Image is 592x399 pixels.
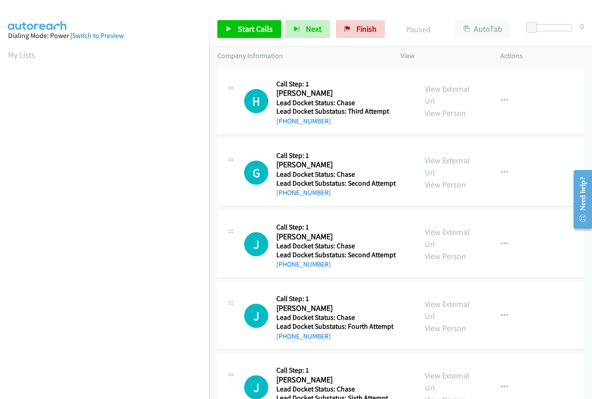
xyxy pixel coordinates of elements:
[244,89,268,113] h1: H
[425,299,469,321] a: View External Url
[336,20,385,38] a: Finish
[217,20,281,38] a: Start Calls
[276,232,393,242] h2: [PERSON_NAME]
[531,24,572,31] div: Delay between calls (in seconds)
[276,179,396,188] h5: Lead Docket Substatus: Second Attempt
[8,30,201,41] div: Dialing Mode: Power |
[276,250,396,259] h5: Lead Docket Substatus: Second Attempt
[356,24,376,34] span: Finish
[425,370,469,393] a: View External Url
[455,20,511,38] button: AutoTab
[276,294,393,303] h5: Call Step: 1
[425,227,469,249] a: View External Url
[276,170,396,179] h5: Lead Docket Status: Chase
[580,20,584,32] div: 0
[276,313,393,322] h5: Lead Docket Status: Chase
[244,232,268,256] h1: J
[276,160,393,170] h2: [PERSON_NAME]
[425,179,466,190] a: View Person
[276,151,396,160] h5: Call Step: 1
[276,385,393,394] h5: Lead Docket Status: Chase
[276,188,331,197] a: [PHONE_NUMBER]
[276,242,396,250] h5: Lead Docket Status: Chase
[276,117,331,125] a: [PHONE_NUMBER]
[397,23,439,35] p: Paused
[276,260,331,268] a: [PHONE_NUMBER]
[425,84,469,106] a: View External Url
[244,161,268,185] h1: G
[276,80,393,89] h5: Call Step: 1
[425,108,466,118] a: View Person
[425,323,466,333] a: View Person
[8,50,35,60] a: My Lists
[276,322,393,331] h5: Lead Docket Substatus: Fourth Attempt
[276,98,393,107] h5: Lead Docket Status: Chase
[244,304,268,328] div: The call is yet to be attempted
[276,223,396,232] h5: Call Step: 1
[72,31,124,40] a: Switch to Preview
[425,155,469,178] a: View External Url
[425,251,466,261] a: View Person
[276,107,393,116] h5: Lead Docket Substatus: Third Attempt
[500,51,584,61] p: Actions
[276,366,393,375] h5: Call Step: 1
[244,161,268,185] div: The call is yet to be attempted
[306,24,321,34] span: Next
[238,24,273,34] span: Start Calls
[217,51,385,61] p: Company Information
[401,51,484,61] p: View
[276,303,393,314] h2: [PERSON_NAME]
[244,304,268,328] h1: J
[276,332,331,340] a: [PHONE_NUMBER]
[566,164,592,235] iframe: Resource Center
[276,375,393,385] h2: [PERSON_NAME]
[276,88,393,98] h2: [PERSON_NAME]
[285,20,330,38] button: Next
